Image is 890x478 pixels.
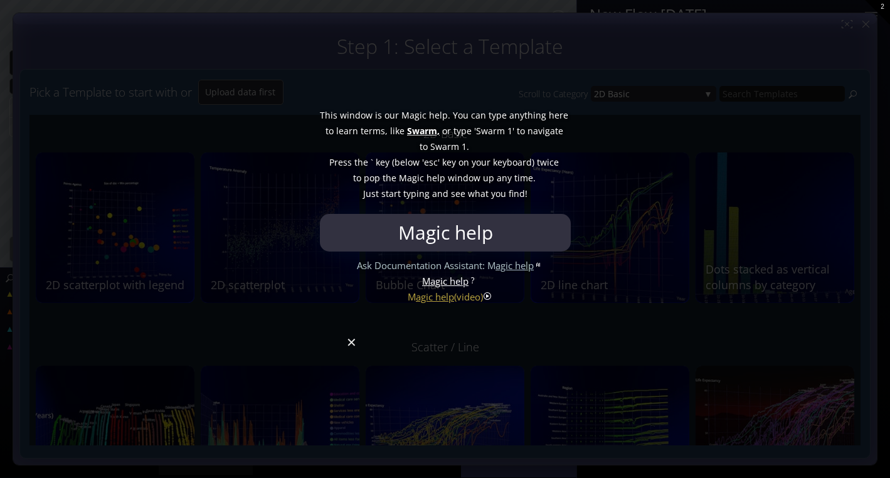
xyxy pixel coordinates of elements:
span: Magic [398,170,423,186]
span: Just [363,186,379,201]
span: keyboard) [493,154,534,170]
span: the [354,154,368,170]
span: and [432,186,448,201]
span: here [549,107,568,123]
span: type [489,107,507,123]
span: to [516,123,524,139]
span: help. [429,107,450,123]
span: 'esc' [422,154,440,170]
span: start [381,186,401,201]
span: up [482,170,494,186]
span: Swarm, [406,123,439,139]
span: see [451,186,465,201]
span: pop [363,170,379,186]
span: agic help [416,290,454,303]
span: typing [403,186,430,201]
span: to [419,139,427,154]
span: 1' [507,123,514,139]
span: our [384,107,399,123]
span: time. [514,170,535,186]
input: Type to search [323,214,568,252]
span: Swarm [430,139,458,154]
span: can [471,107,486,123]
span: terms, [360,123,387,139]
span: ` [371,154,373,170]
span: window [340,107,373,123]
span: on [458,154,469,170]
span: This [320,107,337,123]
span: Magic [401,107,426,123]
span: 'Swarm [474,123,504,139]
span: your [472,154,490,170]
span: agic help [495,259,534,272]
span: anything [509,107,546,123]
span: You [453,107,469,123]
span: (below [392,154,420,170]
span: learn [336,123,358,139]
div: Ask Documentation Assistant: M [357,258,534,274]
span: type [453,123,471,139]
span: 1. [461,139,469,154]
span: window [447,170,480,186]
span: or [442,123,450,139]
span: help [426,170,445,186]
span: key [442,154,456,170]
span: the [382,170,396,186]
span: twice [537,154,559,170]
span: key [376,154,389,170]
span: like [389,123,404,139]
span: to [325,123,333,139]
span: Press [329,154,352,170]
span: is [375,107,382,123]
span: navigate [527,123,563,139]
span: to [352,170,361,186]
span: what [468,186,489,201]
span: find! [509,186,527,201]
span: you [491,186,506,201]
span: any [496,170,511,186]
div: M (video) [408,289,483,305]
